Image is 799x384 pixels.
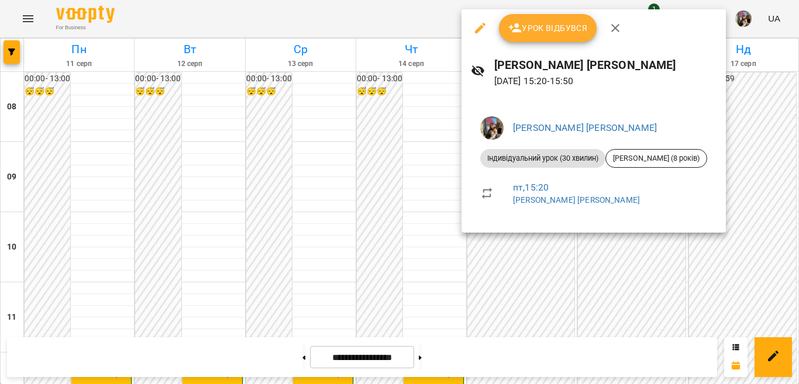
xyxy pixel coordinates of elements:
img: 497ea43cfcb3904c6063eaf45c227171.jpeg [480,116,504,140]
h6: [PERSON_NAME] [PERSON_NAME] [494,56,717,74]
p: [DATE] 15:20 - 15:50 [494,74,717,88]
button: Урок відбувся [499,14,597,42]
div: [PERSON_NAME] (8 років) [605,149,707,168]
a: пт , 15:20 [513,182,549,193]
span: Індивідуальний урок (30 хвилин) [480,153,605,164]
span: [PERSON_NAME] (8 років) [606,153,707,164]
span: Урок відбувся [508,21,588,35]
a: [PERSON_NAME] [PERSON_NAME] [513,122,657,133]
a: [PERSON_NAME] [PERSON_NAME] [513,195,640,205]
